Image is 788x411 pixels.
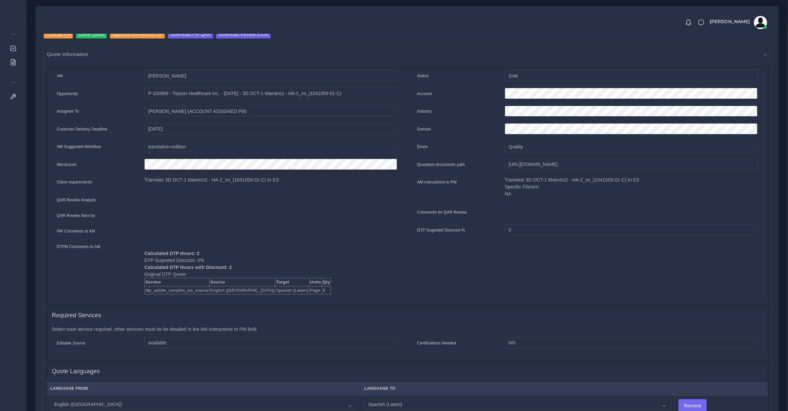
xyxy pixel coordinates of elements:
h4: Quote Languages [52,368,100,375]
div: DTP Sugested Discount: 0% Original DTP Quote: [139,243,402,294]
label: DTP Sugested Discount % [417,227,465,233]
p: Translate 3D OCT-1 Maestro2 - HA-2_im_(1041059-01-C) to ES [144,177,397,183]
td: Spanish (Latam) [275,286,309,294]
span: [PERSON_NAME] [710,19,750,24]
input: Change PM [44,30,73,39]
p: Select main service required, other services must be be detailed in the AM instructions to PM field. [52,326,763,333]
b: Calculated DTP Hours with Discount: 2 [144,265,232,270]
label: AM Suggested Workflow [57,144,101,150]
label: Assigned To [57,108,79,114]
td: 9 [322,286,331,294]
input: pm [144,106,397,117]
label: Driver [417,144,428,150]
input: Approve non-default PM [110,30,165,39]
label: DTPM Comments to AM [57,244,101,250]
div: Quote information [42,46,772,63]
label: Opportunity [57,91,78,97]
label: Editable Source [57,340,86,346]
th: Language To [361,382,675,395]
h4: Required Services [52,312,101,319]
label: Domain [417,126,431,132]
label: QAR Review Analysis [57,197,96,203]
label: Customer Delivery Deadline [57,126,108,132]
p: Translate 3D OCT-1 Maestro2 - HA-2_im_(1041059-01-C) to ES Specific Flavors: NA [505,177,758,197]
td: Page [309,286,322,294]
input: Clone Quote [76,30,108,39]
b: Calculated DTP Hours: 2 [144,251,199,256]
label: Account [417,91,432,97]
label: Industry [417,108,432,114]
label: Quotation documents path [417,162,465,168]
label: PM Comments to AM [57,228,95,234]
label: AM [57,73,63,79]
th: Language From [47,382,361,395]
td: dtp_adobe_complex_wo_source [145,286,209,294]
label: AM instructions to PM [417,179,457,185]
th: Units [309,278,322,286]
span: Quote information [47,50,88,58]
label: Client requirements [57,179,92,185]
label: Comments for QAR Review [417,209,467,215]
th: Source [209,278,275,286]
label: Certifications Needed [417,340,456,346]
td: English ([GEOGRAPHIC_DATA]) [209,286,275,294]
label: QAR Review Sent by [57,213,95,219]
img: avatar [754,16,767,29]
label: Status [417,73,429,79]
label: Wordcount [57,162,76,168]
th: Qty [322,278,331,286]
input: Download Review Excel [216,30,271,39]
input: Download PM QAR [168,30,213,39]
a: [PERSON_NAME]avatar [706,16,769,29]
th: Service [145,278,209,286]
th: Target [275,278,309,286]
